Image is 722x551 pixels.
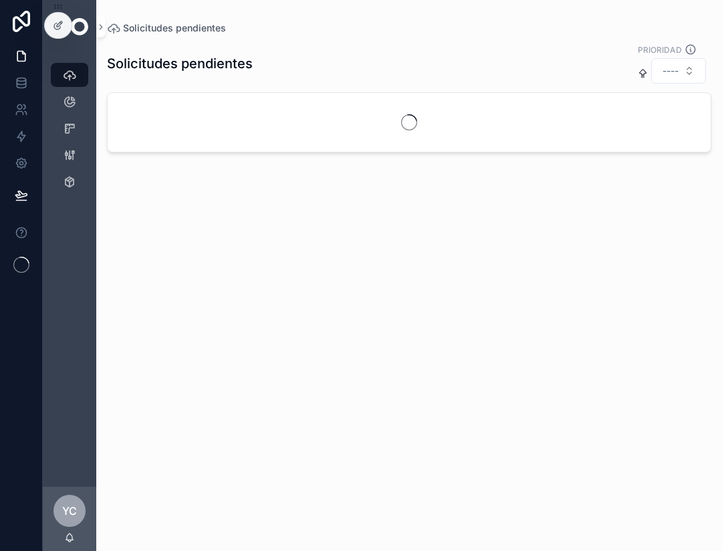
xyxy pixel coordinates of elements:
[638,43,682,56] label: PRIORIDAD
[107,54,253,73] h1: Solicitudes pendientes
[62,503,77,519] span: YC
[663,64,679,78] span: ----
[123,21,226,35] span: Solicitudes pendientes
[43,53,96,211] div: scrollable content
[107,21,226,35] a: Solicitudes pendientes
[651,58,706,84] button: Select Button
